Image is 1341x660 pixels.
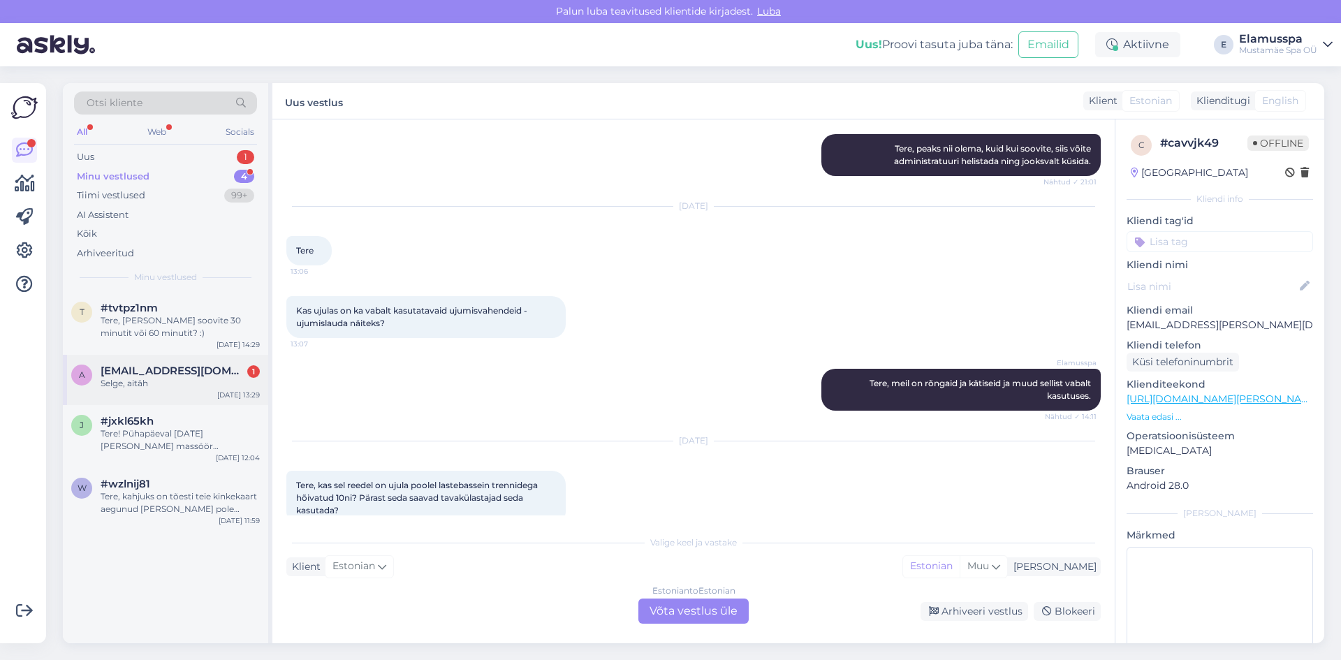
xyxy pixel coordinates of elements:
[1127,353,1239,372] div: Küsi telefoninumbrit
[1095,32,1180,57] div: Aktiivne
[1043,177,1097,187] span: Nähtud ✓ 21:01
[1191,94,1250,108] div: Klienditugi
[77,170,149,184] div: Minu vestlused
[101,314,260,339] div: Tere, [PERSON_NAME] soovite 30 minutit või 60 minutit? :)
[291,339,343,349] span: 13:07
[1127,393,1319,405] a: [URL][DOMAIN_NAME][PERSON_NAME]
[1127,318,1313,332] p: [EMAIL_ADDRESS][PERSON_NAME][DOMAIN_NAME]
[77,150,94,164] div: Uus
[856,36,1013,53] div: Proovi tasuta juba täna:
[285,91,343,110] label: Uus vestlus
[870,378,1093,401] span: Tere, meil on rõngaid ja kätiseid ja muud sellist vabalt kasutuses.
[1127,279,1297,294] input: Lisa nimi
[332,559,375,574] span: Estonian
[77,247,134,261] div: Arhiveeritud
[78,483,87,493] span: w
[286,536,1101,549] div: Valige keel ja vastake
[753,5,785,17] span: Luba
[286,200,1101,212] div: [DATE]
[1044,411,1097,422] span: Nähtud ✓ 14:11
[286,559,321,574] div: Klient
[101,377,260,390] div: Selge, aitäh
[1083,94,1117,108] div: Klient
[77,189,145,203] div: Tiimi vestlused
[638,599,749,624] div: Võta vestlus üle
[11,94,38,121] img: Askly Logo
[967,559,989,572] span: Muu
[1131,166,1248,180] div: [GEOGRAPHIC_DATA]
[1239,34,1333,56] a: ElamusspaMustamäe Spa OÜ
[1127,303,1313,318] p: Kliendi email
[1127,258,1313,272] p: Kliendi nimi
[1127,214,1313,228] p: Kliendi tag'id
[903,556,960,577] div: Estonian
[1127,338,1313,353] p: Kliendi telefon
[1018,31,1078,58] button: Emailid
[101,490,260,515] div: Tere, kahjuks on tõesti teie kinkekaart aegunud [PERSON_NAME] pole võimalik enam kasutada.
[77,227,97,241] div: Kõik
[247,365,260,378] div: 1
[223,123,257,141] div: Socials
[894,143,1093,166] span: Tere, peaks nii olema, kuid kui soovite, siis võite administratuuri helistada ning jooksvalt küsida.
[1127,411,1313,423] p: Vaata edasi ...
[217,339,260,350] div: [DATE] 14:29
[1127,464,1313,478] p: Brauser
[217,390,260,400] div: [DATE] 13:29
[101,478,150,490] span: #wzlnij81
[80,307,85,317] span: t
[74,123,90,141] div: All
[1127,231,1313,252] input: Lisa tag
[87,96,142,110] span: Otsi kliente
[286,434,1101,447] div: [DATE]
[145,123,169,141] div: Web
[234,170,254,184] div: 4
[79,369,85,380] span: a
[1247,135,1309,151] span: Offline
[1127,443,1313,458] p: [MEDICAL_DATA]
[134,271,197,284] span: Minu vestlused
[1127,478,1313,493] p: Android 28.0
[1160,135,1247,152] div: # cavvjk49
[856,38,882,51] b: Uus!
[1127,377,1313,392] p: Klienditeekond
[77,208,129,222] div: AI Assistent
[1129,94,1172,108] span: Estonian
[1044,358,1097,368] span: Elamusspa
[101,415,154,427] span: #jxkl65kh
[1034,602,1101,621] div: Blokeeri
[1239,45,1317,56] div: Mustamäe Spa OÜ
[1262,94,1298,108] span: English
[1127,507,1313,520] div: [PERSON_NAME]
[291,266,343,277] span: 13:06
[101,427,260,453] div: Tere! Pühapäeval [DATE][PERSON_NAME] massöör [PERSON_NAME]. Ta on tagasi tööl alates [DATE]. :)
[224,189,254,203] div: 99+
[296,480,540,515] span: Tere, kas sel reedel on ujula poolel lastebassein trennidega hõivatud 10ni? Pärast seda saavad ta...
[296,305,529,328] span: Kas ujulas on ka vabalt kasutatavaid ujumisvahendeid - ujumislauda näiteks?
[1127,429,1313,443] p: Operatsioonisüsteem
[101,302,158,314] span: #tvtpz1nm
[921,602,1028,621] div: Arhiveeri vestlus
[296,245,314,256] span: Tere
[1127,528,1313,543] p: Märkmed
[101,365,246,377] span: arda.amanov@gmail.com
[80,420,84,430] span: j
[219,515,260,526] div: [DATE] 11:59
[1239,34,1317,45] div: Elamusspa
[1214,35,1233,54] div: E
[216,453,260,463] div: [DATE] 12:04
[1138,140,1145,150] span: c
[1008,559,1097,574] div: [PERSON_NAME]
[1127,193,1313,205] div: Kliendi info
[237,150,254,164] div: 1
[652,585,735,597] div: Estonian to Estonian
